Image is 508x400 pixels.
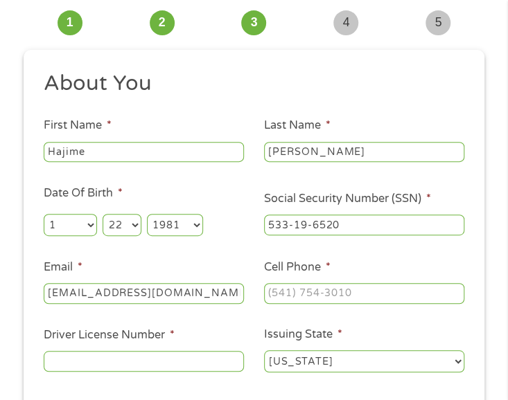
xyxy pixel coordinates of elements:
[241,10,266,35] span: 3
[44,328,175,343] label: Driver License Number
[264,192,431,206] label: Social Security Number (SSN)
[264,142,464,163] input: Smith
[44,260,82,275] label: Email
[264,118,331,133] label: Last Name
[44,70,455,98] h2: About You
[264,283,464,304] input: (541) 754-3010
[58,10,82,35] span: 1
[426,10,450,35] span: 5
[44,283,244,304] input: john@gmail.com
[264,327,342,342] label: Issuing State
[44,118,112,133] label: First Name
[44,186,123,201] label: Date Of Birth
[333,10,358,35] span: 4
[150,10,175,35] span: 2
[264,260,331,275] label: Cell Phone
[44,142,244,163] input: John
[264,215,464,235] input: 078-05-1120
